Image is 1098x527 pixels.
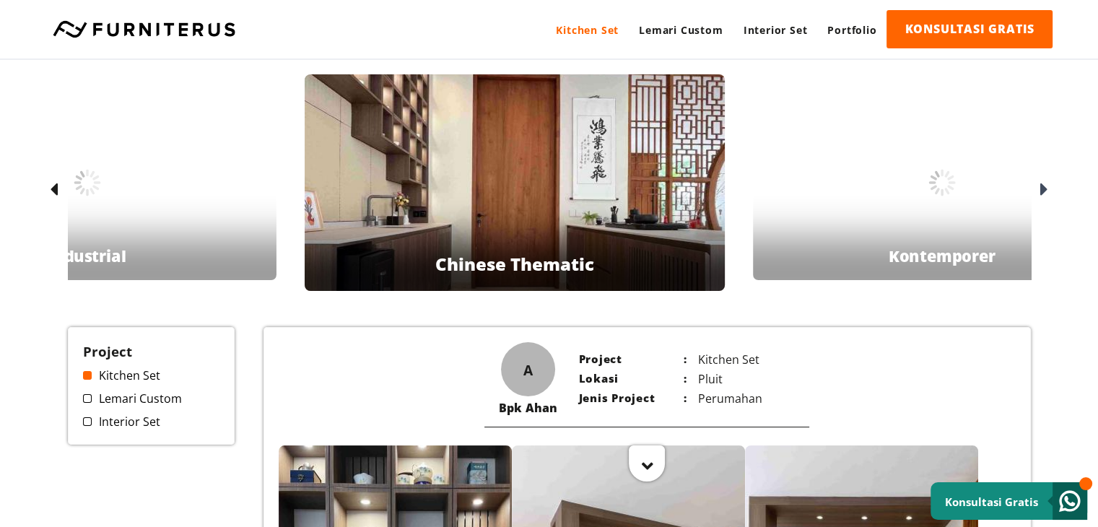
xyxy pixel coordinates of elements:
[629,10,733,50] a: Lemari Custom
[945,495,1038,509] small: Konsultasi Gratis
[578,371,687,387] p: Lokasi
[687,352,795,367] p: Kitchen Set
[435,252,594,276] p: Chinese Thematic
[523,360,533,379] span: A
[578,391,687,406] p: Jenis Project
[687,391,795,406] p: Perumahan
[817,10,886,50] a: Portfolio
[83,367,220,383] a: Kitchen Set
[546,10,629,50] a: Kitchen Set
[687,371,795,387] p: Pluit
[83,391,220,406] a: Lemari Custom
[83,342,220,360] h3: Project
[889,245,995,266] p: Kontemporer
[578,352,687,367] p: Project
[48,245,126,266] p: Industrial
[499,400,557,416] div: Bpk Ahan
[931,482,1087,520] a: Konsultasi Gratis
[733,10,818,50] a: Interior Set
[886,10,1053,48] a: KONSULTASI GRATIS
[83,414,220,430] a: Interior Set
